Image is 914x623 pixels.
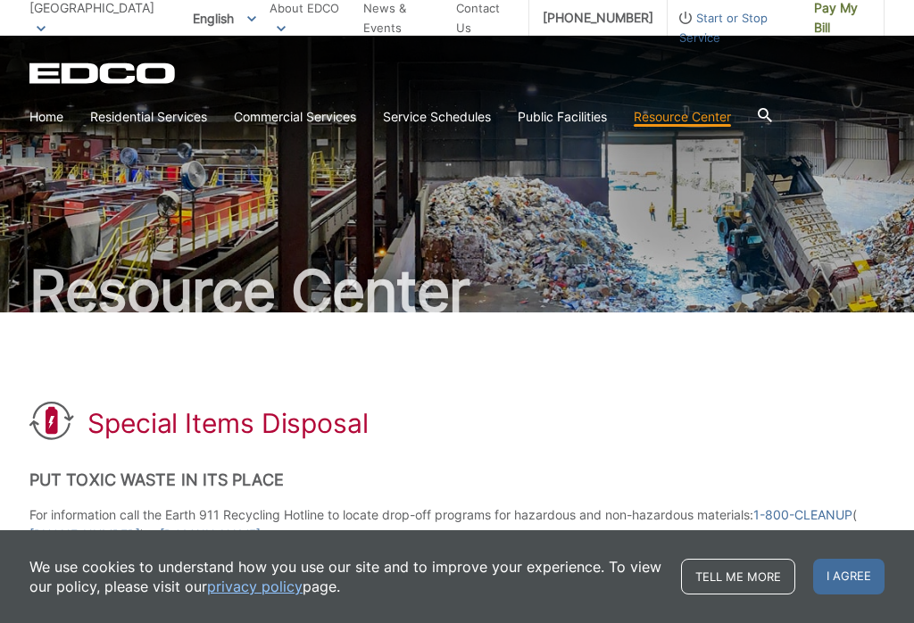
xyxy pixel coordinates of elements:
[29,470,885,490] h2: Put Toxic Waste In Its Place
[383,107,491,127] a: Service Schedules
[681,559,795,594] a: Tell me more
[518,107,607,127] a: Public Facilities
[179,4,270,33] span: English
[634,107,731,127] a: Resource Center
[29,557,663,596] p: We use cookies to understand how you use our site and to improve your experience. To view our pol...
[234,107,356,127] a: Commercial Services
[160,525,261,544] a: [DOMAIN_NAME]
[29,505,885,544] p: For information call the Earth 911 Recycling Hotline to locate drop-off programs for hazardous an...
[813,559,885,594] span: I agree
[29,107,63,127] a: Home
[87,407,369,439] h1: Special Items Disposal
[29,62,178,84] a: EDCD logo. Return to the homepage.
[29,525,140,544] a: [PHONE_NUMBER]
[29,262,885,320] h2: Resource Center
[90,107,207,127] a: Residential Services
[753,505,852,525] a: 1-800-CLEANUP
[207,577,303,596] a: privacy policy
